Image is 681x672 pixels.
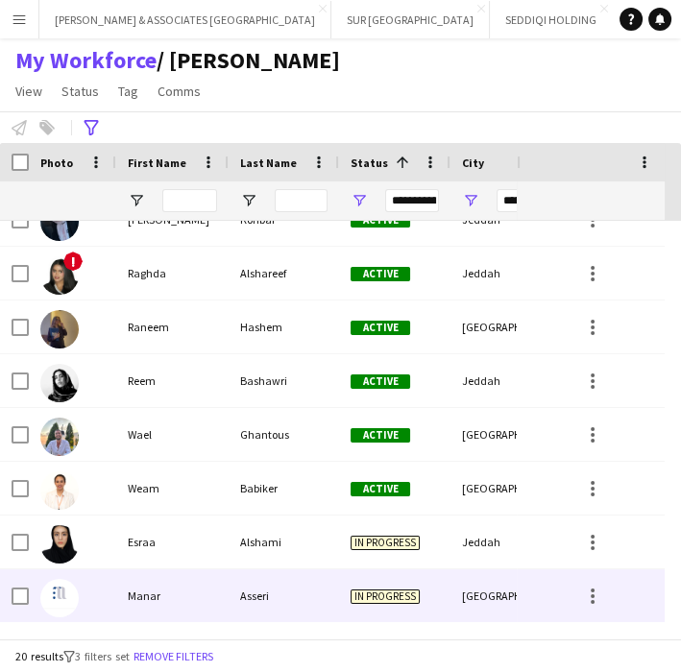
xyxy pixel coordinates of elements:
[351,482,410,496] span: Active
[229,300,339,353] div: Hashem
[40,525,79,564] img: Esraa Alshami
[40,418,79,456] img: Wael Ghantous
[351,267,410,281] span: Active
[450,516,580,568] div: Jeddah
[130,646,217,667] button: Remove filters
[128,156,186,170] span: First Name
[39,1,331,38] button: [PERSON_NAME] & ASSOCIATES [GEOGRAPHIC_DATA]
[15,46,157,75] a: My Workforce
[229,569,339,622] div: Asseri
[450,569,580,622] div: [GEOGRAPHIC_DATA]
[15,83,42,100] span: View
[450,354,580,407] div: Jeddah
[462,156,484,170] span: City
[8,79,50,104] a: View
[351,589,420,604] span: In progress
[450,247,580,300] div: Jeddah
[116,300,229,353] div: Raneem
[450,300,580,353] div: [GEOGRAPHIC_DATA]
[63,252,83,271] span: !
[118,83,138,100] span: Tag
[157,46,340,75] span: Julie
[116,247,229,300] div: Raghda
[462,192,479,209] button: Open Filter Menu
[40,156,73,170] span: Photo
[229,516,339,568] div: Alshami
[450,408,580,461] div: [GEOGRAPHIC_DATA]
[40,471,79,510] img: Weam Babiker
[80,116,103,139] app-action-btn: Advanced filters
[116,569,229,622] div: Manar
[351,428,410,443] span: Active
[110,79,146,104] a: Tag
[229,408,339,461] div: Ghantous
[116,516,229,568] div: Esraa
[351,192,368,209] button: Open Filter Menu
[54,79,107,104] a: Status
[40,256,79,295] img: Raghda Alshareef
[40,364,79,402] img: Reem Bashawri
[40,203,79,241] img: Nadine Konbar
[351,321,410,335] span: Active
[351,213,410,228] span: Active
[229,247,339,300] div: Alshareef
[351,156,388,170] span: Status
[331,1,490,38] button: SUR [GEOGRAPHIC_DATA]
[162,189,217,212] input: First Name Filter Input
[240,156,297,170] span: Last Name
[40,310,79,348] img: Raneem Hashem
[229,462,339,515] div: Babiker
[275,189,328,212] input: Last Name Filter Input
[450,462,580,515] div: [GEOGRAPHIC_DATA]
[240,192,257,209] button: Open Filter Menu
[75,649,130,663] span: 3 filters set
[40,579,79,617] img: Manar Asseri
[351,374,410,389] span: Active
[351,536,420,550] span: In progress
[150,79,208,104] a: Comms
[116,354,229,407] div: Reem
[158,83,201,100] span: Comms
[490,1,613,38] button: SEDDIQI HOLDING
[116,462,229,515] div: Weam
[128,192,145,209] button: Open Filter Menu
[116,408,229,461] div: Wael
[61,83,99,100] span: Status
[229,354,339,407] div: Bashawri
